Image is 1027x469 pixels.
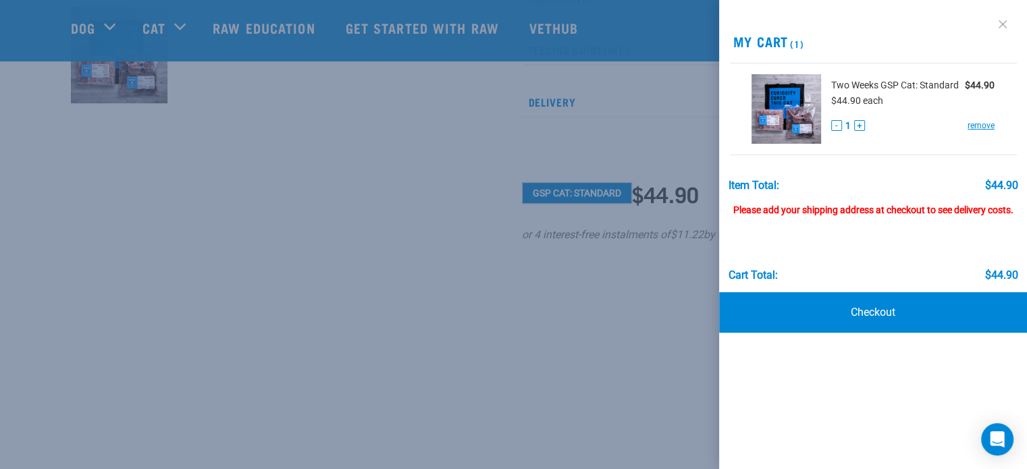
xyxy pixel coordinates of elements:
[981,423,1013,456] div: Open Intercom Messenger
[984,180,1018,192] div: $44.90
[965,80,995,90] strong: $44.90
[728,180,779,192] div: Item Total:
[968,119,995,132] a: remove
[787,41,803,46] span: (1)
[752,74,821,144] img: Get Started Cat (Standard)
[831,120,842,131] button: -
[984,269,1018,281] div: $44.90
[719,34,1027,49] h2: My Cart
[845,119,851,133] span: 1
[728,192,1018,216] div: Please add your shipping address at checkout to see delivery costs.
[854,120,865,131] button: +
[831,95,883,106] span: $44.90 each
[719,292,1027,333] a: Checkout
[728,269,777,281] div: Cart total:
[831,78,959,92] span: Two Weeks GSP Cat: Standard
